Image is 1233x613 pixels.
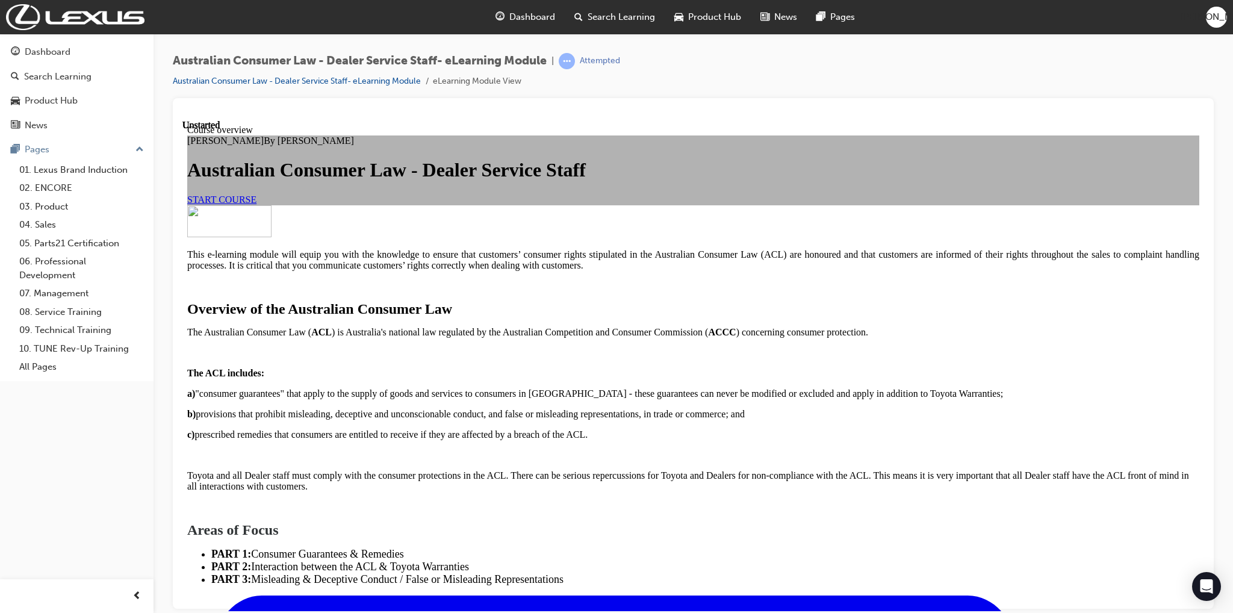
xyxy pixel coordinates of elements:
[5,269,13,279] strong: a)
[81,16,172,26] span: By [PERSON_NAME]
[760,10,769,25] span: news-icon
[816,10,825,25] span: pages-icon
[5,289,562,299] span: provisions that prohibit misleading, deceptive and unconscionable conduct, and false or misleadin...
[29,441,287,453] span: Interaction between the ACL & Toyota Warranties
[69,428,221,440] span: Consumer Guarantees & Remedies
[5,181,270,197] span: Overview of the Australian Consumer Law
[526,207,553,217] strong: ACCC
[565,5,665,30] a: search-iconSearch Learning
[25,94,78,108] div: Product Hub
[574,10,583,25] span: search-icon
[5,289,13,299] strong: b)
[486,5,565,30] a: guage-iconDashboard
[14,179,149,198] a: 02. ENCORE
[433,75,521,89] li: eLearning Module View
[5,41,149,63] a: Dashboard
[24,70,92,84] div: Search Learning
[14,234,149,253] a: 05. Parts21 Certification
[5,207,686,217] span: The Australian Consumer Law ( ) is Australia's national law regulated by the Australian Competiti...
[25,119,48,132] div: News
[11,47,20,58] span: guage-icon
[688,10,741,24] span: Product Hub
[132,589,141,604] span: prev-icon
[580,55,620,67] div: Attempted
[29,453,69,465] strong: PART 3:
[807,5,865,30] a: pages-iconPages
[14,216,149,234] a: 04. Sales
[5,114,149,137] a: News
[495,10,505,25] span: guage-icon
[830,10,855,24] span: Pages
[14,303,149,322] a: 08. Service Training
[559,53,575,69] span: learningRecordVerb_ATTEMPT-icon
[1206,7,1227,28] button: [PERSON_NAME]
[173,54,547,68] span: Australian Consumer Law - Dealer Service Staff- eLearning Module
[14,358,149,376] a: All Pages
[5,310,12,320] strong: c)
[5,39,1017,61] h1: Australian Consumer Law - Dealer Service Staff
[509,10,555,24] span: Dashboard
[5,269,821,279] span: "consumer guarantees" that apply to the supply of goods and services to consumers in [GEOGRAPHIC_...
[29,428,69,440] span: PART 1:
[29,441,69,453] strong: PART 2:
[129,207,149,217] strong: ACL
[5,39,149,138] button: DashboardSearch LearningProduct HubNews
[1192,572,1221,601] div: Open Intercom Messenger
[5,138,149,161] button: Pages
[5,310,405,320] span: prescribed remedies that consumers are entitled to receive if they are affected by a breach of th...
[5,16,81,26] span: [PERSON_NAME]
[11,145,20,155] span: pages-icon
[751,5,807,30] a: news-iconNews
[5,248,82,258] strong: The ACL includes:
[6,4,144,30] img: Trak
[11,96,20,107] span: car-icon
[14,321,149,340] a: 09. Technical Training
[14,198,149,216] a: 03. Product
[11,120,20,131] span: news-icon
[665,5,751,30] a: car-iconProduct Hub
[14,284,149,303] a: 07. Management
[25,143,49,157] div: Pages
[588,10,655,24] span: Search Learning
[135,142,144,158] span: up-icon
[674,10,683,25] span: car-icon
[5,75,74,85] a: START COURSE
[551,54,554,68] span: |
[25,45,70,59] div: Dashboard
[5,129,1017,151] span: This e-learning module will equip you with the knowledge to ensure that customers’ consumer right...
[5,90,149,112] a: Product Hub
[5,5,70,15] span: Course overview
[11,72,19,82] span: search-icon
[173,76,421,86] a: Australian Consumer Law - Dealer Service Staff- eLearning Module
[14,252,149,284] a: 06. Professional Development
[5,66,149,88] a: Search Learning
[14,340,149,358] a: 10. TUNE Rev-Up Training
[774,10,797,24] span: News
[69,453,381,465] span: Misleading & Deceptive Conduct / False or Misleading Representations
[5,402,96,418] span: Areas of Focus
[14,161,149,179] a: 01. Lexus Brand Induction
[5,350,1007,372] span: Toyota and all Dealer staff must comply with the consumer protections in the ACL. There can be se...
